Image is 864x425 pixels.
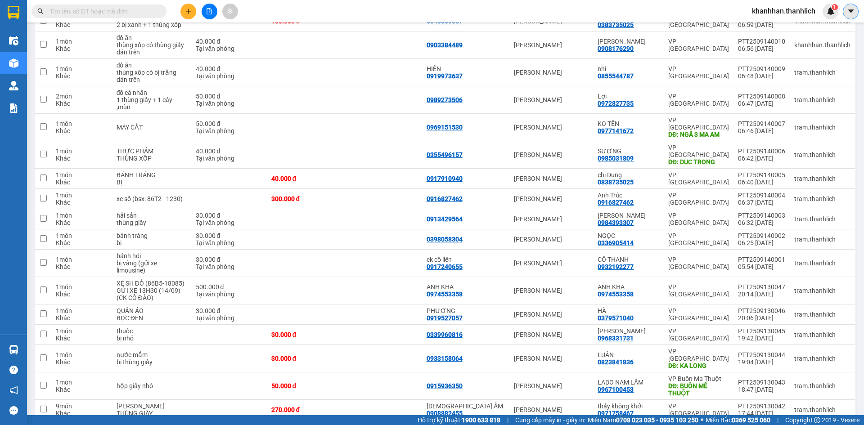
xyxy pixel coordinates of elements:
span: question-circle [9,366,18,374]
span: Hỗ trợ kỹ thuật: [418,415,500,425]
div: DĐ: KA LONG [668,362,729,369]
div: 05:54 [DATE] [738,263,785,270]
div: 0974553358 [427,291,463,298]
span: khanhhan.thanhlich [745,5,823,17]
img: logo-vxr [8,6,19,19]
div: tram.thanhlich [794,124,850,131]
div: [PERSON_NAME] [514,331,589,338]
div: Khác [56,199,107,206]
div: 40.000 đ [196,38,262,45]
div: 1 món [56,283,107,291]
div: MÁY CẮT [117,124,187,131]
div: ck cô liên [427,256,505,263]
strong: 0708 023 035 - 0935 103 250 [616,416,698,424]
div: [PERSON_NAME] [514,406,589,413]
div: 30.000 đ [271,331,340,338]
div: 19:04 [DATE] [738,358,785,366]
span: file-add [206,8,212,14]
span: caret-down [847,7,855,15]
div: thùng giấy [117,219,187,226]
div: [PERSON_NAME] [514,236,589,243]
div: 06:46 [DATE] [738,127,785,134]
div: VP [GEOGRAPHIC_DATA] [668,116,729,131]
div: PTT2509140010 [738,38,785,45]
div: thùng xốp có bị trắng dán trên [117,69,187,83]
div: Khác [56,386,107,393]
div: 1 món [56,120,107,127]
div: PHƯƠNG [427,307,505,314]
div: bánh tráng [117,232,187,239]
button: caret-down [843,4,859,19]
div: 30.000 đ [196,307,262,314]
div: VP [GEOGRAPHIC_DATA] [668,256,729,270]
div: Tại văn phòng [196,155,262,162]
div: Vũ [598,212,659,219]
div: 0379571040 [598,314,634,322]
div: BỌC ĐEN [117,314,187,322]
div: PTT2509140003 [738,212,785,219]
div: ANH KHA [427,283,505,291]
div: 50.000 đ [271,382,340,389]
div: ANH KHA [598,283,659,291]
div: tram.thanhlich [794,355,850,362]
div: THẦY ẨM [427,403,505,410]
div: 50.000 đ [196,120,262,127]
span: | [507,415,508,425]
div: tram.thanhlich [794,259,850,267]
div: tram.thanhlich [794,69,850,76]
div: Tại văn phòng [196,219,262,226]
div: 0908176290 [598,45,634,52]
div: 0972827735 [598,100,634,107]
div: LABO NAM LÂM [598,379,659,386]
div: xe số (bsx: 86T2 - 1230) [117,195,187,202]
div: PTT2509140009 [738,65,785,72]
div: Khác [56,155,107,162]
div: Khác [56,291,107,298]
div: 50.000 đ [196,93,262,100]
div: THANH LONG [117,403,187,410]
div: VP [GEOGRAPHIC_DATA] [668,38,729,52]
div: 1 món [56,212,107,219]
div: CÔ THANH [598,256,659,263]
div: 0383735025 [598,21,634,28]
div: Khác [56,335,107,342]
div: PTT2509130046 [738,307,785,314]
div: THỰC PHẢM [117,148,187,155]
div: 0932192277 [598,263,634,270]
div: 30.000 đ [196,232,262,239]
div: 30.000 đ [196,256,262,263]
div: PTT2509130044 [738,351,785,358]
div: đồ ăn [117,34,187,41]
div: 0974553358 [598,291,634,298]
sup: 1 [832,4,838,10]
span: notification [9,386,18,394]
div: 40.000 đ [271,175,340,182]
div: 0933158064 [427,355,463,362]
div: PTT2509130047 [738,283,785,291]
div: Khác [56,100,107,107]
div: Khác [56,45,107,52]
div: NGỌC [598,232,659,239]
img: warehouse-icon [9,81,18,90]
div: DĐ: BUÔN MÊ THUỘT [668,382,729,397]
div: 2 bị xanh + 1 thùng xốp [117,21,187,28]
div: 0903384489 [427,41,463,49]
div: THÙNG GIẤY [117,410,187,417]
div: thùng xốp có thùng giấy dán trên [117,41,187,56]
div: [PERSON_NAME] [514,355,589,362]
div: Khác [56,263,107,270]
div: tram.thanhlich [794,382,850,389]
div: 0916827462 [427,195,463,202]
div: 0919527057 [427,314,463,322]
div: VP [GEOGRAPHIC_DATA] [668,348,729,362]
div: [PERSON_NAME] [514,259,589,267]
div: BÁNH TRÁNG [117,171,187,179]
div: VP [GEOGRAPHIC_DATA] [668,327,729,342]
img: warehouse-icon [9,36,18,45]
div: 1 món [56,256,107,263]
div: Khác [56,179,107,186]
div: tram.thanhlich [794,96,850,103]
div: 1 món [56,351,107,358]
span: Miền Nam [588,415,698,425]
img: warehouse-icon [9,58,18,68]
